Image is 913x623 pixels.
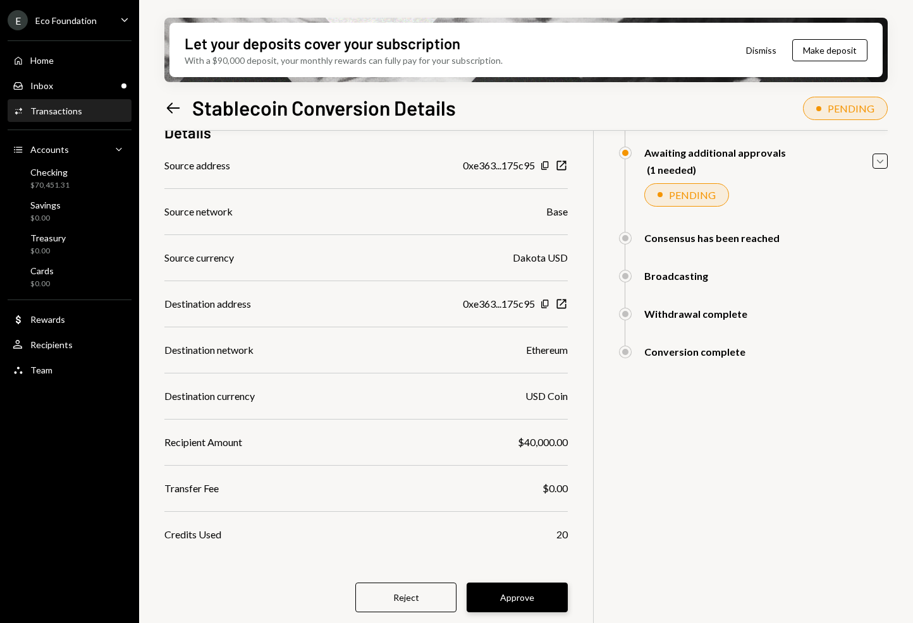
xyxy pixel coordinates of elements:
[30,265,54,276] div: Cards
[730,35,792,65] button: Dismiss
[792,39,867,61] button: Make deposit
[8,74,132,97] a: Inbox
[30,80,53,91] div: Inbox
[185,54,503,67] div: With a $90,000 deposit, your monthly rewards can fully pay for your subscription.
[542,481,568,496] div: $0.00
[669,189,716,201] div: PENDING
[828,102,874,114] div: PENDING
[518,435,568,450] div: $40,000.00
[164,204,233,219] div: Source network
[30,246,66,257] div: $0.00
[30,55,54,66] div: Home
[30,180,70,191] div: $70,451.31
[644,232,780,244] div: Consensus has been reached
[164,250,234,265] div: Source currency
[8,262,132,292] a: Cards$0.00
[513,250,568,265] div: Dakota USD
[192,95,456,120] h1: Stablecoin Conversion Details
[8,99,132,122] a: Transactions
[35,15,97,26] div: Eco Foundation
[463,296,535,311] div: 0xe363...175c95
[644,308,747,320] div: Withdrawal complete
[546,204,568,219] div: Base
[30,314,65,325] div: Rewards
[8,358,132,381] a: Team
[30,279,54,289] div: $0.00
[8,49,132,71] a: Home
[164,527,221,542] div: Credits Used
[644,346,745,358] div: Conversion complete
[30,167,70,178] div: Checking
[647,164,786,176] div: (1 needed)
[164,389,255,404] div: Destination currency
[164,481,219,496] div: Transfer Fee
[8,10,28,30] div: E
[30,106,82,116] div: Transactions
[8,308,132,330] a: Rewards
[644,270,708,282] div: Broadcasting
[30,233,66,243] div: Treasury
[467,583,568,612] button: Approve
[8,333,132,356] a: Recipients
[525,389,568,404] div: USD Coin
[8,163,132,193] a: Checking$70,451.31
[8,138,132,160] a: Accounts
[30,365,52,375] div: Team
[30,200,61,210] div: Savings
[164,122,211,143] h3: Details
[185,33,460,54] div: Let your deposits cover your subscription
[164,158,230,173] div: Source address
[556,527,568,542] div: 20
[355,583,456,612] button: Reject
[463,158,535,173] div: 0xe363...175c95
[8,196,132,226] a: Savings$0.00
[30,144,69,155] div: Accounts
[164,342,254,358] div: Destination network
[644,147,786,159] div: Awaiting additional approvals
[30,213,61,224] div: $0.00
[8,229,132,259] a: Treasury$0.00
[526,342,568,358] div: Ethereum
[30,339,73,350] div: Recipients
[164,296,251,311] div: Destination address
[164,435,242,450] div: Recipient Amount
